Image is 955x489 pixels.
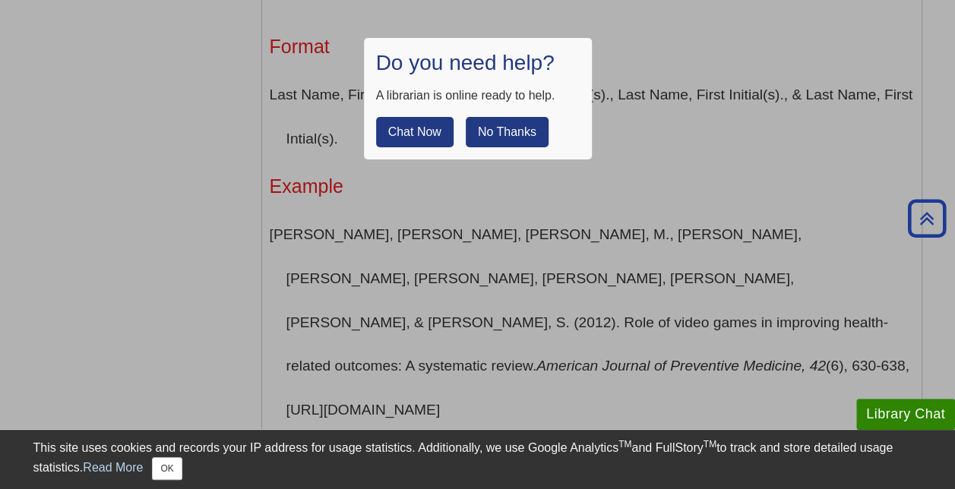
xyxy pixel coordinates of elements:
button: Library Chat [856,399,955,430]
sup: TM [704,439,716,450]
a: Read More [83,461,143,474]
button: No Thanks [466,117,549,147]
div: A librarian is online ready to help. [376,87,580,105]
button: Chat Now [376,117,454,147]
button: Close [152,457,182,480]
sup: TM [618,439,631,450]
h1: Do you need help? [376,50,580,76]
div: This site uses cookies and records your IP address for usage statistics. Additionally, we use Goo... [33,439,922,480]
